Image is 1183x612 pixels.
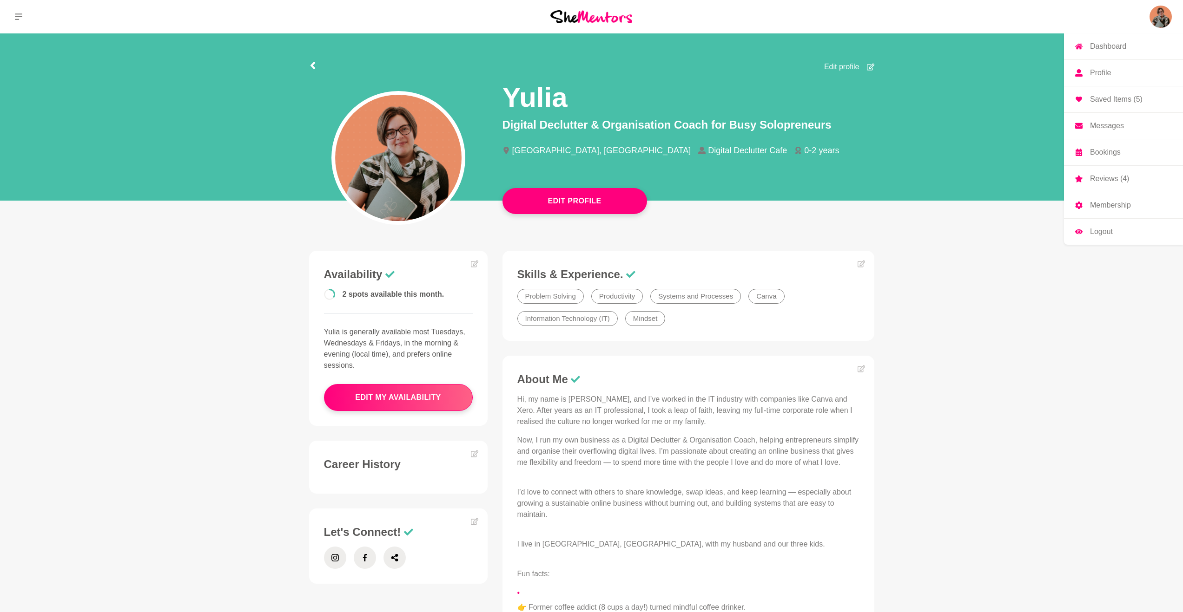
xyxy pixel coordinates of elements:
p: Hi, my name is [PERSON_NAME], and I’ve worked in the IT industry with companies like Canva and Xe... [517,394,859,427]
p: Logout [1090,228,1113,235]
h1: Yulia [502,80,568,115]
p: Profile [1090,69,1111,77]
p: Reviews (4) [1090,175,1129,182]
p: Messages [1090,122,1124,130]
img: Yulia [1150,6,1172,28]
span: Edit profile [824,61,859,72]
button: edit my availability [324,384,473,411]
a: Bookings [1064,139,1183,165]
p: Saved Items (5) [1090,96,1143,103]
a: Reviews (4) [1064,166,1183,192]
a: Facebook [354,547,376,569]
a: YuliaDashboardProfileSaved Items (5)MessagesBookingsReviews (4)MembershipLogout [1150,6,1172,28]
a: Profile [1064,60,1183,86]
a: Share [383,547,406,569]
p: Digital Declutter & Organisation Coach for Busy Solopreneurs [502,117,874,133]
p: Membership [1090,202,1131,209]
h3: Career History [324,457,473,471]
li: Digital Declutter Cafe [698,146,794,155]
li: [GEOGRAPHIC_DATA], [GEOGRAPHIC_DATA] [502,146,699,155]
p: Bookings [1090,149,1121,156]
p: I’d love to connect with others to share knowledge, swap ideas, and keep learning — especially ab... [517,487,859,531]
h3: Let's Connect! [324,525,473,539]
li: 0-2 years [794,146,846,155]
p: Dashboard [1090,43,1126,50]
span: 2 spots available this month. [343,290,444,298]
p: Yulia is generally available most Tuesdays, Wednesdays & Fridays, in the morning & evening (local... [324,326,473,371]
a: Messages [1064,113,1183,139]
h3: Skills & Experience. [517,267,859,281]
p: I live in [GEOGRAPHIC_DATA], [GEOGRAPHIC_DATA], with my husband and our three kids. [517,539,859,561]
a: Instagram [324,547,346,569]
a: Dashboard [1064,33,1183,59]
h3: Availability [324,267,473,281]
p: Now, I run my own business as a Digital Declutter & Organisation Coach, helping entrepreneurs sim... [517,435,859,479]
h3: About Me [517,372,859,386]
button: Edit Profile [502,188,647,214]
a: Saved Items (5) [1064,86,1183,112]
p: Fun facts: [517,568,859,579]
img: She Mentors Logo [550,10,632,23]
